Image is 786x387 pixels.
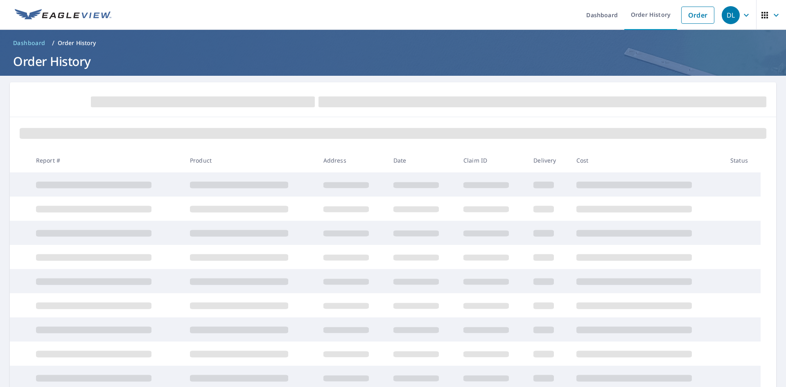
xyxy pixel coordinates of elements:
[52,38,54,48] li: /
[387,148,457,172] th: Date
[183,148,317,172] th: Product
[724,148,761,172] th: Status
[10,53,776,70] h1: Order History
[15,9,111,21] img: EV Logo
[10,36,49,50] a: Dashboard
[681,7,714,24] a: Order
[457,148,527,172] th: Claim ID
[13,39,45,47] span: Dashboard
[570,148,724,172] th: Cost
[58,39,96,47] p: Order History
[29,148,183,172] th: Report #
[722,6,740,24] div: DL
[317,148,387,172] th: Address
[527,148,569,172] th: Delivery
[10,36,776,50] nav: breadcrumb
